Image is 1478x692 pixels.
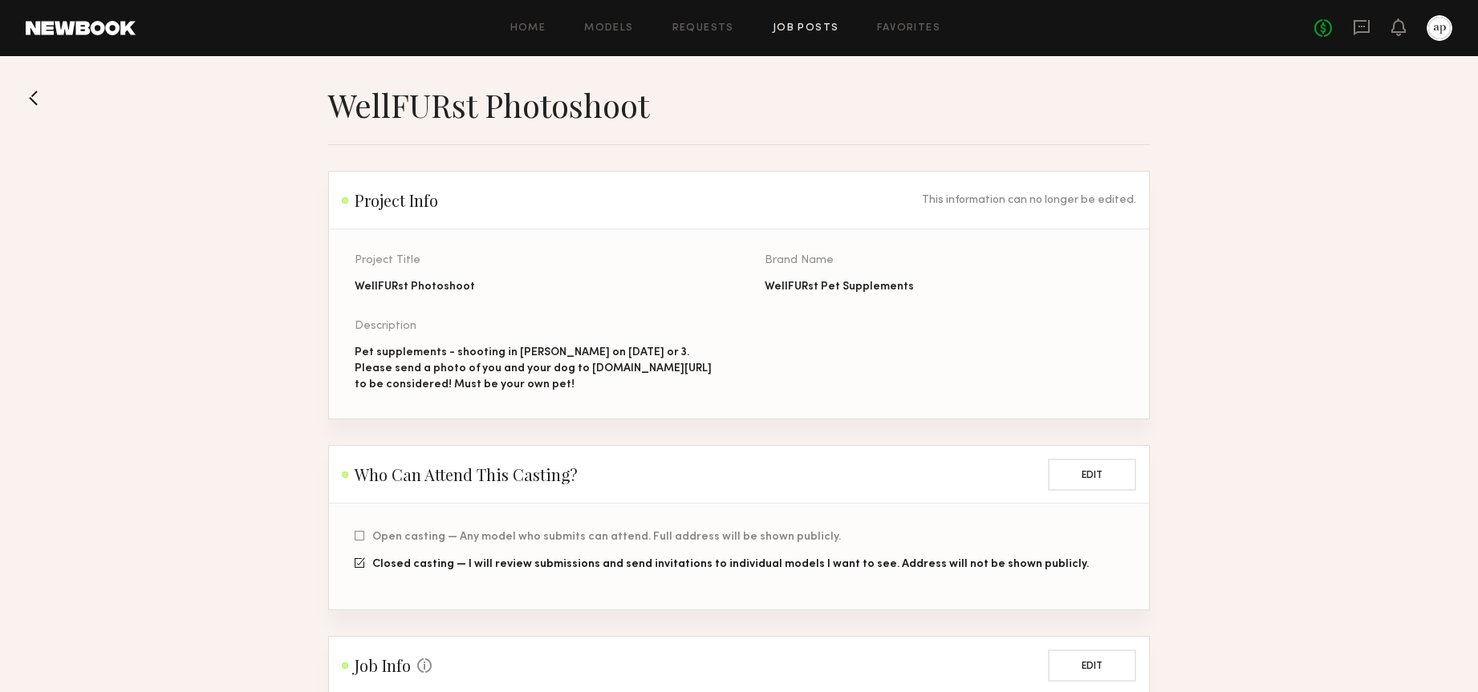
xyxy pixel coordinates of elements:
[510,23,546,34] a: Home
[773,23,839,34] a: Job Posts
[877,23,940,34] a: Favorites
[584,23,633,34] a: Models
[355,321,713,332] div: Description
[1048,459,1136,491] button: Edit
[672,23,734,34] a: Requests
[765,255,1123,266] div: Brand Name
[355,279,713,295] div: WellFURst Photoshoot
[355,345,713,393] div: Pet supplements - shooting in [PERSON_NAME] on [DATE] or 3. Please send a photo of you and your d...
[372,560,1089,569] span: Closed casting — I will review submissions and send invitations to individual models I want to se...
[342,191,438,210] h2: Project Info
[1048,650,1136,682] button: Edit
[765,279,1123,295] div: WellFURst Pet Supplements
[328,85,649,125] h1: WellFURst Photoshoot
[922,195,1136,206] div: This information can no longer be edited.
[372,532,841,542] span: Open casting — Any model who submits can attend. Full address will be shown publicly.
[342,656,432,675] h2: Job Info
[355,255,713,266] div: Project Title
[342,465,578,484] h2: Who Can Attend This Casting?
